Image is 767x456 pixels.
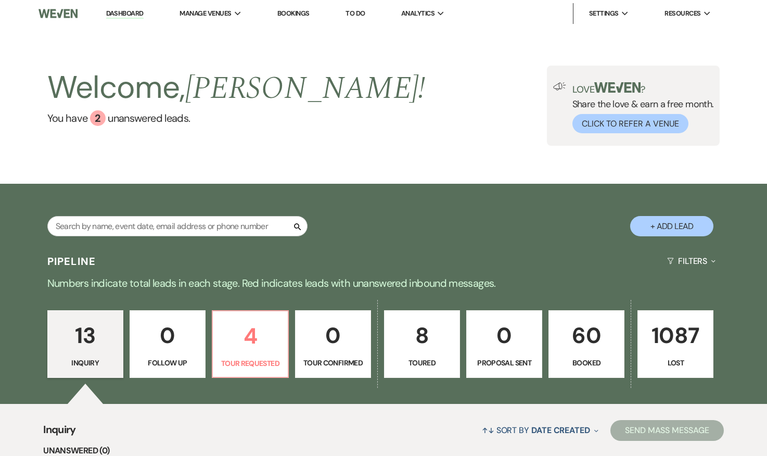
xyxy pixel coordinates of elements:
img: loud-speaker-illustration.svg [553,82,566,91]
div: 2 [90,110,106,126]
p: 0 [136,318,199,353]
span: Settings [589,8,619,19]
span: Date Created [531,425,590,436]
span: [PERSON_NAME] ! [185,65,426,112]
p: Tour Requested [219,358,282,369]
button: Filters [663,247,720,275]
span: Manage Venues [180,8,231,19]
p: 1087 [644,318,707,353]
a: 60Booked [548,310,624,378]
h2: Welcome, [47,66,426,110]
p: Booked [555,357,618,369]
span: Resources [664,8,700,19]
a: Bookings [277,9,310,18]
p: 0 [302,318,364,353]
button: Sort By Date Created [478,416,603,444]
p: Inquiry [54,357,117,369]
p: 4 [219,319,282,353]
button: Send Mass Message [610,420,724,441]
p: Follow Up [136,357,199,369]
span: Analytics [401,8,434,19]
button: + Add Lead [630,216,713,236]
img: Weven Logo [39,3,78,24]
span: ↑↓ [482,425,494,436]
p: Proposal Sent [473,357,535,369]
h3: Pipeline [47,254,96,269]
a: 1087Lost [637,310,713,378]
a: 13Inquiry [47,310,123,378]
a: 0Follow Up [130,310,206,378]
button: Click to Refer a Venue [572,114,688,133]
p: 60 [555,318,618,353]
p: 13 [54,318,117,353]
div: Share the love & earn a free month. [566,82,714,133]
input: Search by name, event date, email address or phone number [47,216,308,236]
p: Toured [391,357,453,369]
a: 8Toured [384,310,460,378]
p: Tour Confirmed [302,357,364,369]
a: To Do [346,9,365,18]
a: Dashboard [106,9,144,19]
p: Love ? [572,82,714,94]
span: Inquiry [43,422,76,444]
a: 0Proposal Sent [466,310,542,378]
img: weven-logo-green.svg [594,82,641,93]
p: 0 [473,318,535,353]
p: Lost [644,357,707,369]
p: 8 [391,318,453,353]
p: Numbers indicate total leads in each stage. Red indicates leads with unanswered inbound messages. [9,275,758,292]
a: You have 2 unanswered leads. [47,110,426,126]
a: 4Tour Requested [212,310,289,378]
a: 0Tour Confirmed [295,310,371,378]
